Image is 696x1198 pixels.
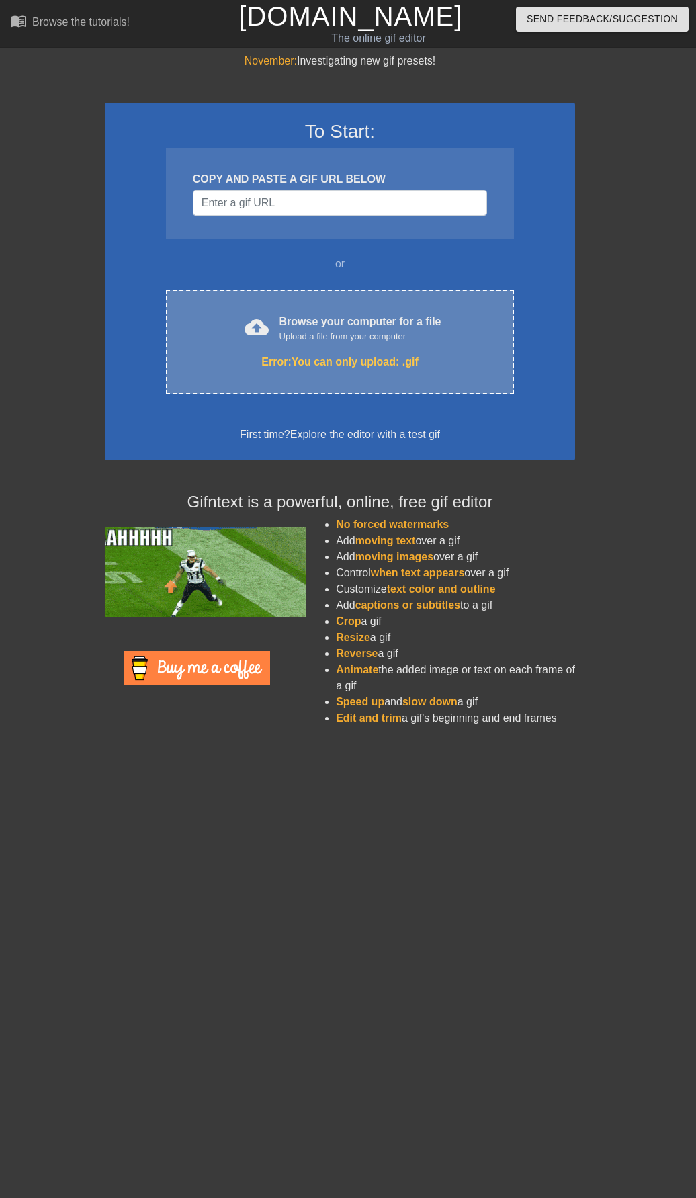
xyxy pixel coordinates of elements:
li: a gif [336,630,575,646]
li: Add over a gif [336,533,575,549]
span: Reverse [336,648,378,659]
span: cloud_upload [245,315,269,339]
h3: To Start: [122,120,558,143]
input: Username [193,190,487,216]
li: Control over a gif [336,565,575,581]
a: [DOMAIN_NAME] [238,1,462,31]
div: Error: You can only upload: .gif [194,354,486,370]
span: November: [245,55,297,67]
li: and a gif [336,694,575,710]
li: the added image or text on each frame of a gif [336,662,575,694]
li: a gif [336,646,575,662]
div: Upload a file from your computer [279,330,441,343]
span: Edit and trim [336,712,402,724]
li: Customize [336,581,575,597]
a: Explore the editor with a test gif [290,429,440,440]
h4: Gifntext is a powerful, online, free gif editor [105,493,575,512]
li: Add over a gif [336,549,575,565]
span: slow down [402,696,458,708]
li: a gif's beginning and end frames [336,710,575,726]
div: Investigating new gif presets! [105,53,575,69]
span: captions or subtitles [355,599,460,611]
button: Send Feedback/Suggestion [516,7,689,32]
span: when text appears [371,567,465,579]
span: text color and outline [387,583,496,595]
li: Add to a gif [336,597,575,613]
a: Browse the tutorials! [11,13,130,34]
div: First time? [122,427,558,443]
span: Speed up [336,696,384,708]
li: a gif [336,613,575,630]
span: Crop [336,615,361,627]
span: Send Feedback/Suggestion [527,11,678,28]
span: moving text [355,535,416,546]
img: football_small.gif [105,527,306,617]
div: The online gif editor [238,30,518,46]
span: No forced watermarks [336,519,449,530]
img: Buy Me A Coffee [124,651,270,685]
div: Browse your computer for a file [279,314,441,343]
span: Resize [336,632,370,643]
span: menu_book [11,13,27,29]
div: or [140,256,540,272]
span: moving images [355,551,433,562]
span: Animate [336,664,378,675]
div: Browse the tutorials! [32,16,130,28]
div: COPY AND PASTE A GIF URL BELOW [193,171,487,187]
